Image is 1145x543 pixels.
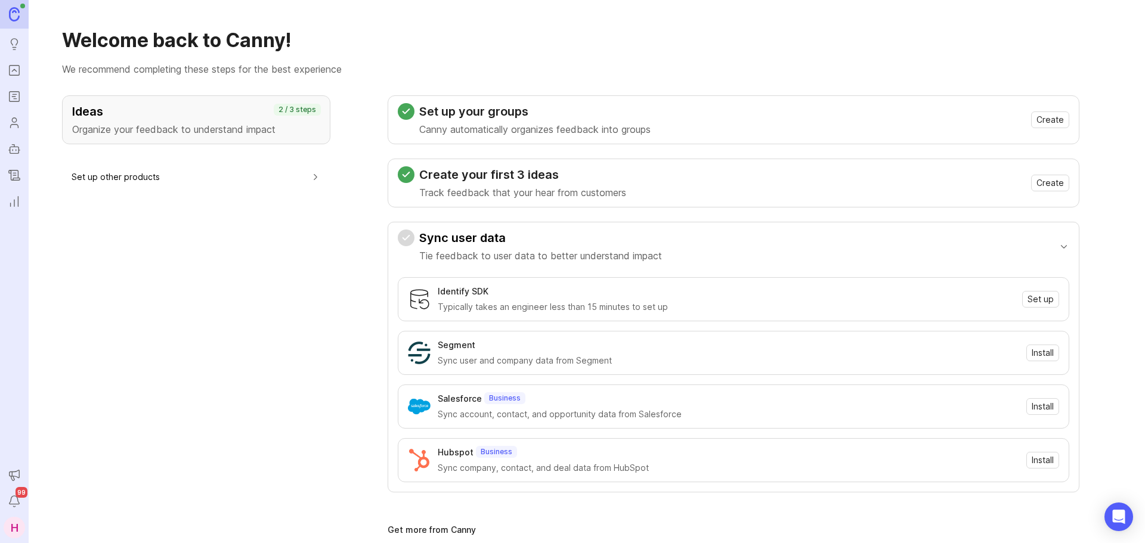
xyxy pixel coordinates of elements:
h3: Set up your groups [419,103,651,120]
img: Identify SDK [408,288,431,311]
a: Changelog [4,165,25,186]
div: Sync user and company data from Segment [438,354,1019,367]
img: Hubspot [408,449,431,471]
img: Canny Home [9,7,20,21]
div: Sync company, contact, and deal data from HubSpot [438,461,1019,474]
img: Salesforce [408,395,431,418]
h3: Sync user data [419,229,662,246]
div: Segment [438,339,475,352]
p: 2 / 3 steps [278,105,316,114]
button: Set up other products [72,163,321,190]
a: Roadmaps [4,86,25,107]
div: Sync user dataTie feedback to user data to better understand impact [398,270,1069,492]
button: Sync user dataTie feedback to user data to better understand impact [398,222,1069,270]
div: Open Intercom Messenger [1104,502,1133,531]
span: Create [1036,177,1064,189]
span: Install [1032,347,1054,359]
a: Reporting [4,191,25,212]
button: Notifications [4,491,25,512]
p: Tie feedback to user data to better understand impact [419,249,662,263]
h3: Create your first 3 ideas [419,166,626,183]
p: Track feedback that your hear from customers [419,185,626,200]
button: Create [1031,175,1069,191]
h1: Welcome back to Canny! [62,29,1112,52]
button: IdeasOrganize your feedback to understand impact2 / 3 steps [62,95,330,144]
button: Install [1026,398,1059,415]
span: Create [1036,114,1064,126]
button: Announcements [4,464,25,486]
p: Organize your feedback to understand impact [72,122,320,136]
button: Create [1031,111,1069,128]
div: Get more from Canny [388,526,1079,534]
span: 99 [16,487,27,498]
h3: Ideas [72,103,320,120]
button: H [4,517,25,538]
span: Install [1032,401,1054,412]
p: Canny automatically organizes feedback into groups [419,122,651,136]
p: Business [489,393,521,403]
button: Install [1026,345,1059,361]
span: Install [1032,454,1054,466]
p: We recommend completing these steps for the best experience [62,62,1112,76]
div: Identify SDK [438,285,488,298]
p: Business [481,447,512,457]
div: Salesforce [438,392,482,405]
button: Set up [1022,291,1059,308]
a: Users [4,112,25,134]
div: Sync account, contact, and opportunity data from Salesforce [438,408,1019,421]
img: Segment [408,342,431,364]
a: Portal [4,60,25,81]
button: Install [1026,452,1059,468]
div: Hubspot [438,446,474,459]
div: Typically takes an engineer less than 15 minutes to set up [438,300,1015,314]
span: Set up [1028,293,1054,305]
a: Ideas [4,33,25,55]
a: Autopilot [4,138,25,160]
